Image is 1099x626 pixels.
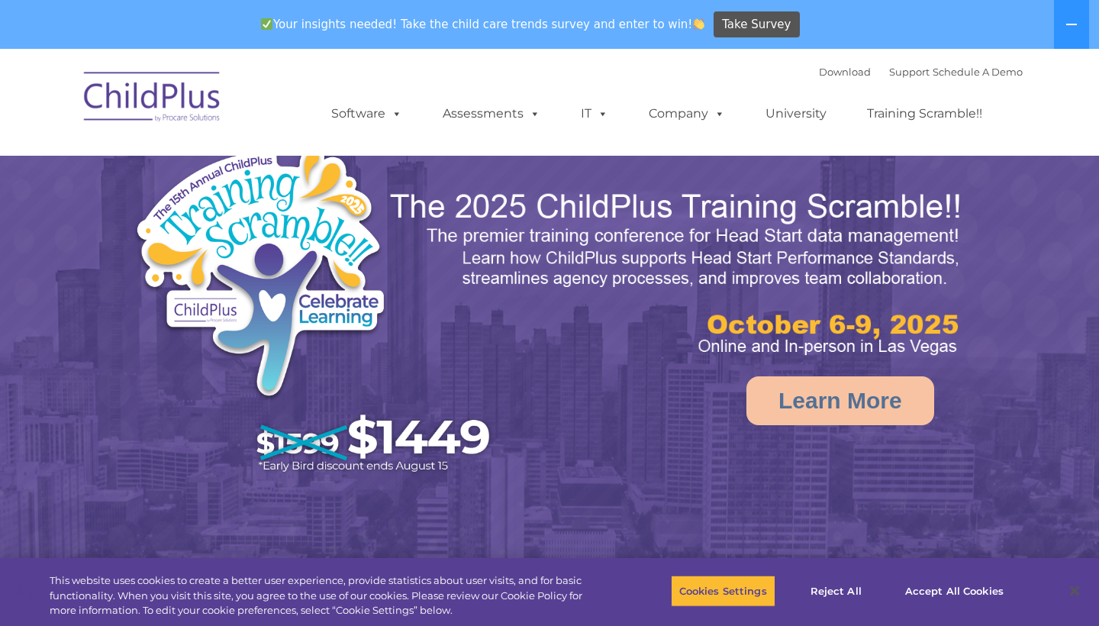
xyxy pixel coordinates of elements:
button: Close [1058,574,1091,608]
a: Company [633,98,740,129]
img: ✅ [261,18,272,30]
a: Take Survey [714,11,800,38]
span: Last name [212,101,259,112]
a: University [750,98,842,129]
a: Schedule A Demo [933,66,1023,78]
a: Assessments [427,98,556,129]
a: Download [819,66,871,78]
a: IT [566,98,624,129]
a: Learn More [746,376,934,425]
a: Software [316,98,417,129]
a: Support [889,66,930,78]
div: This website uses cookies to create a better user experience, provide statistics about user visit... [50,573,604,618]
span: Take Survey [722,11,791,38]
span: Phone number [212,163,277,175]
button: Reject All [788,575,884,607]
img: 👏 [693,18,704,30]
font: | [819,66,1023,78]
button: Accept All Cookies [897,575,1012,607]
button: Cookies Settings [671,575,775,607]
img: ChildPlus by Procare Solutions [76,61,229,137]
span: Your insights needed! Take the child care trends survey and enter to win! [254,10,711,40]
a: Training Scramble!! [852,98,997,129]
